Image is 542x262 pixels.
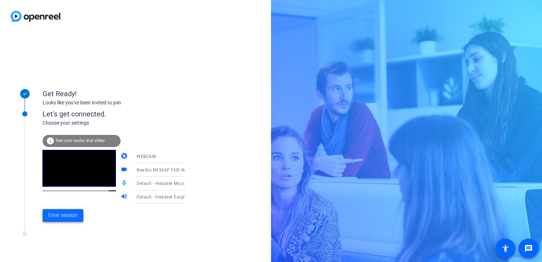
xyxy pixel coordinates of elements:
mat-icon: info [46,137,55,145]
mat-icon: camera [121,152,129,161]
mat-icon: accessibility [501,244,510,253]
button: Enter session [43,209,83,222]
span: NexiGo N930AF FHD Webcam (1bcf:2283) [137,167,225,173]
div: Looks like you've been invited to join [43,99,184,107]
span: Test your audio and video [55,138,105,143]
div: Get Ready! [43,88,184,99]
span: Default - Headset Earphone (Jabra EVOLVE 20 MS) [137,194,242,200]
mat-icon: videocam [121,166,129,174]
span: WEBCAM [137,154,156,159]
div: Choose your settings [43,119,199,127]
div: Let's get connected. [43,109,199,119]
span: Enter session [48,212,78,219]
mat-icon: message [524,244,533,253]
span: Default - Headset Microphone (Jabra EVOLVE 20 MS) [137,180,247,186]
mat-icon: volume_up [121,193,129,201]
mat-icon: mic_none [121,179,129,188]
